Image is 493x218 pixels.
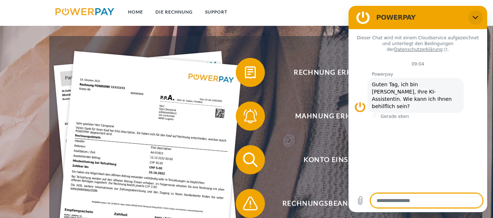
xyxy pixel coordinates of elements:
[236,145,425,174] button: Konto einsehen
[55,8,114,15] img: logo-powerpay.svg
[241,107,259,125] img: qb_bell.svg
[199,5,234,19] a: SUPPORT
[122,5,149,19] a: Home
[241,63,259,82] img: qb_bill.svg
[241,151,259,169] img: qb_search.svg
[246,145,425,174] span: Konto einsehen
[241,194,259,213] img: qb_warning.svg
[246,189,425,218] span: Rechnungsbeanstandung
[236,189,425,218] button: Rechnungsbeanstandung
[246,58,425,87] span: Rechnung erhalten?
[236,58,425,87] button: Rechnung erhalten?
[246,102,425,131] span: Mahnung erhalten?
[348,6,487,212] iframe: Messaging-Fenster
[149,5,199,19] a: DIE RECHNUNG
[400,5,423,19] a: agb
[236,102,425,131] button: Mahnung erhalten?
